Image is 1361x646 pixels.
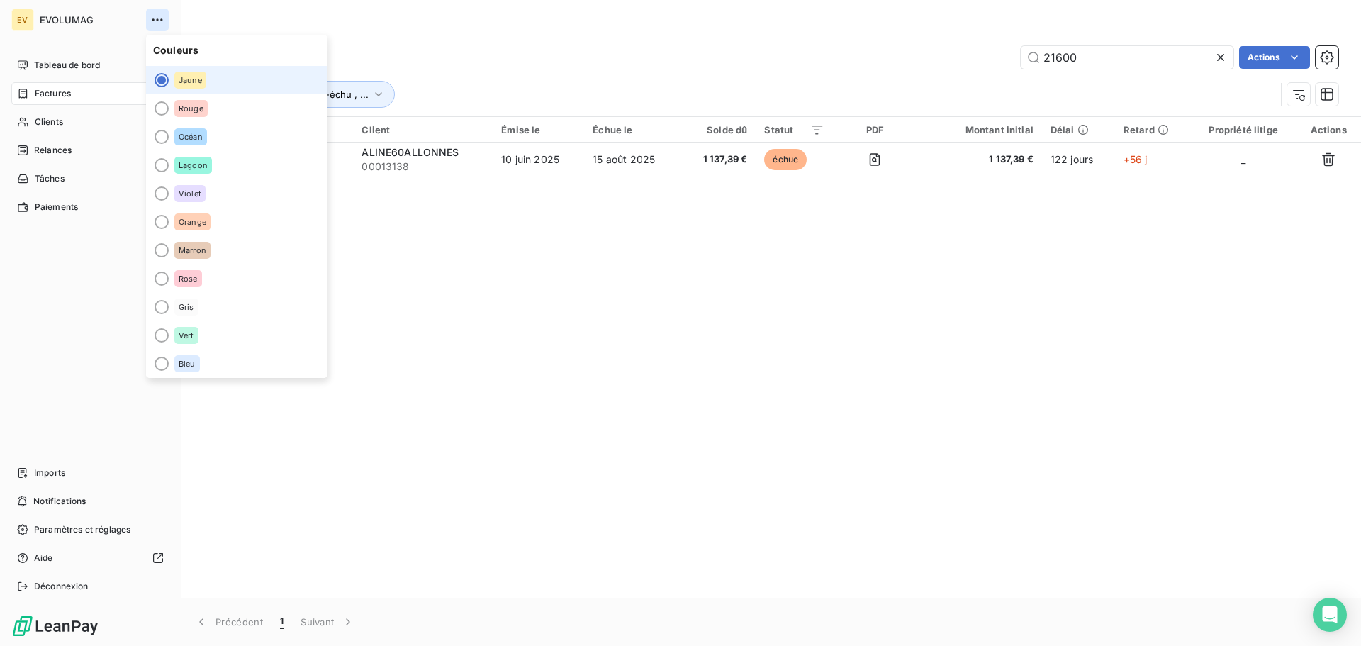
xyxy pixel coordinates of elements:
[35,201,78,213] span: Paiements
[35,172,65,185] span: Tâches
[362,160,484,174] span: 00013138
[179,331,194,340] span: Vert
[362,124,484,135] div: Client
[179,218,206,226] span: Orange
[35,87,71,100] span: Factures
[764,124,824,135] div: Statut
[33,495,86,508] span: Notifications
[186,607,271,637] button: Précédent
[34,523,130,536] span: Paramètres et réglages
[34,144,72,157] span: Relances
[690,124,748,135] div: Solde dû
[179,189,201,198] span: Violet
[1304,124,1352,135] div: Actions
[11,9,34,31] div: EV
[11,547,169,569] a: Aide
[11,615,99,637] img: Logo LeanPay
[271,607,292,637] button: 1
[35,116,63,128] span: Clients
[179,161,208,169] span: Lagoon
[1241,153,1245,165] span: _
[179,133,203,141] span: Océan
[1051,124,1107,135] div: Délai
[40,14,142,26] span: EVOLUMAG
[841,124,909,135] div: PDF
[146,35,327,66] span: Couleurs
[292,607,364,637] button: Suivant
[179,360,196,368] span: Bleu
[1199,124,1287,135] div: Propriété litige
[34,580,89,593] span: Déconnexion
[593,124,672,135] div: Échue le
[34,467,65,479] span: Imports
[1124,124,1182,135] div: Retard
[764,149,807,170] span: échue
[1124,153,1148,165] span: +56 j
[926,152,1034,167] span: 1 137,39 €
[179,246,206,255] span: Marron
[1042,143,1115,177] td: 122 jours
[1239,46,1310,69] button: Actions
[1313,598,1347,632] div: Open Intercom Messenger
[493,143,584,177] td: 10 juin 2025
[179,76,202,84] span: Jaune
[362,146,459,158] span: ALINE60ALLONNES
[179,274,198,283] span: Rose
[926,124,1034,135] div: Montant initial
[501,124,576,135] div: Émise le
[1021,46,1233,69] input: Rechercher
[690,152,748,167] span: 1 137,39 €
[34,59,100,72] span: Tableau de bord
[280,615,284,629] span: 1
[179,303,194,311] span: Gris
[34,552,53,564] span: Aide
[179,104,203,113] span: Rouge
[584,143,680,177] td: 15 août 2025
